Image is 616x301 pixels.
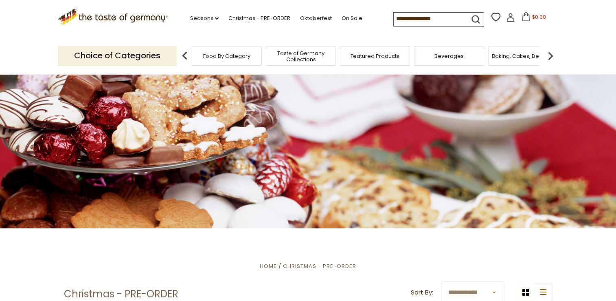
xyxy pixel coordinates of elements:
[300,14,332,23] a: Oktoberfest
[411,288,433,298] label: Sort By:
[542,48,559,64] img: next arrow
[351,53,399,59] a: Featured Products
[283,262,356,270] a: Christmas - PRE-ORDER
[190,14,219,23] a: Seasons
[342,14,362,23] a: On Sale
[177,48,193,64] img: previous arrow
[434,53,464,59] a: Beverages
[228,14,290,23] a: Christmas - PRE-ORDER
[268,50,333,62] a: Taste of Germany Collections
[260,262,277,270] a: Home
[64,288,178,300] h1: Christmas - PRE-ORDER
[492,53,555,59] a: Baking, Cakes, Desserts
[203,53,250,59] a: Food By Category
[532,13,546,20] span: $0.00
[517,12,551,24] button: $0.00
[58,46,177,66] p: Choice of Categories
